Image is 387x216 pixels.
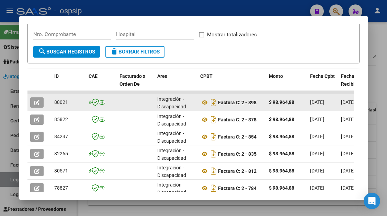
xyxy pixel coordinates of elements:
span: Integración - Discapacidad [157,165,186,178]
i: Descargar documento [209,97,218,108]
strong: Factura C: 2 - 898 [218,100,257,105]
span: 84237 [54,134,68,139]
i: Descargar documento [209,148,218,159]
span: 85822 [54,117,68,122]
span: [DATE] [310,99,324,105]
strong: Factura C: 2 - 812 [218,168,257,174]
span: 80571 [54,168,68,173]
span: [DATE] [341,185,355,191]
i: Descargar documento [209,131,218,142]
span: Area [157,73,168,79]
span: [DATE] [341,134,355,139]
mat-icon: delete [110,47,118,56]
datatable-header-cell: Fecha Recibido [338,69,369,99]
span: [DATE] [341,168,355,173]
span: CAE [89,73,98,79]
span: Fecha Recibido [341,73,360,87]
span: [DATE] [310,185,324,191]
strong: Factura C: 2 - 854 [218,134,257,140]
span: 82265 [54,151,68,156]
datatable-header-cell: ID [52,69,86,99]
span: Integración - Discapacidad [157,148,186,161]
i: Descargar documento [209,114,218,125]
span: Fecha Cpbt [310,73,335,79]
strong: Factura C: 2 - 835 [218,151,257,157]
strong: $ 98.964,88 [269,151,294,156]
datatable-header-cell: Area [155,69,197,99]
i: Descargar documento [209,183,218,194]
span: Monto [269,73,283,79]
strong: $ 98.964,88 [269,185,294,191]
span: Borrar Filtros [110,49,160,55]
span: Mostrar totalizadores [207,31,257,39]
datatable-header-cell: CPBT [197,69,266,99]
span: [DATE] [310,117,324,122]
span: [DATE] [341,99,355,105]
span: Integración - Discapacidad [157,182,186,195]
span: Integración - Discapacidad [157,131,186,144]
button: Borrar Filtros [105,46,164,58]
span: CPBT [200,73,213,79]
span: [DATE] [310,168,324,173]
span: Facturado x Orden De [119,73,145,87]
strong: Factura C: 2 - 878 [218,117,257,122]
span: [DATE] [341,151,355,156]
strong: Factura C: 2 - 784 [218,185,257,191]
span: Integración - Discapacidad [157,96,186,110]
span: [DATE] [341,117,355,122]
button: Buscar Registros [33,46,100,58]
strong: $ 98.964,88 [269,117,294,122]
span: Buscar Registros [38,49,95,55]
div: Open Intercom Messenger [364,193,380,209]
span: 78827 [54,185,68,191]
span: [DATE] [310,151,324,156]
span: 88021 [54,99,68,105]
strong: $ 98.964,88 [269,99,294,105]
datatable-header-cell: Fecha Cpbt [307,69,338,99]
span: [DATE] [310,134,324,139]
strong: $ 98.964,88 [269,168,294,173]
mat-icon: search [38,47,46,56]
span: ID [54,73,59,79]
datatable-header-cell: Monto [266,69,307,99]
datatable-header-cell: Facturado x Orden De [117,69,155,99]
i: Descargar documento [209,166,218,177]
span: Integración - Discapacidad [157,113,186,127]
datatable-header-cell: CAE [86,69,117,99]
strong: $ 98.964,88 [269,134,294,139]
